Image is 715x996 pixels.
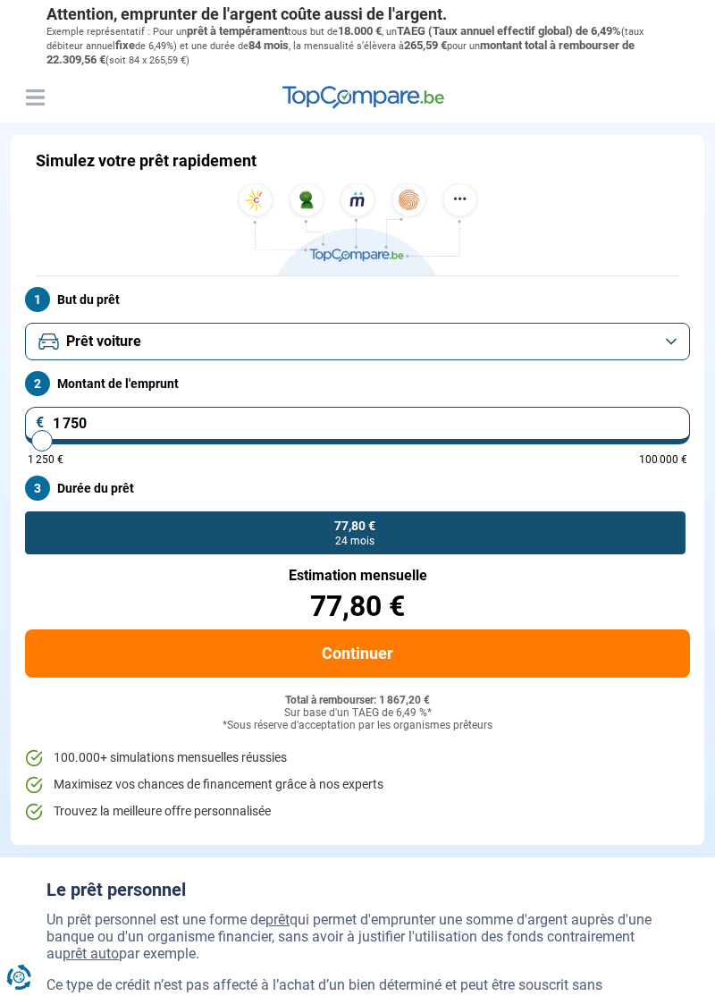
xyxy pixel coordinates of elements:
label: Montant de l'emprunt [25,371,690,396]
li: 100.000+ simulations mensuelles réussies [25,749,690,767]
span: prêt à tempérament [187,24,288,38]
p: Exemple représentatif : Pour un tous but de , un (taux débiteur annuel de 6,49%) et une durée de ... [46,24,669,68]
a: prêt [265,911,290,928]
button: Menu [21,84,48,111]
span: € [36,416,45,430]
li: Trouvez la meilleure offre personnalisée [25,803,690,821]
img: TopCompare.be [232,183,483,275]
span: fixe [115,38,135,52]
div: Total à rembourser: 1 867,20 € [25,695,690,707]
h1: Simulez votre prêt rapidement [36,151,257,171]
p: Attention, emprunter de l'argent coûte aussi de l'argent. [46,4,669,24]
span: 1 250 € [28,454,63,465]
span: 24 mois [335,536,374,546]
button: Continuer [25,629,690,678]
span: 265,59 € [404,38,447,52]
span: 18.000 € [338,24,382,38]
div: Estimation mensuelle [25,569,690,583]
div: 77,80 € [25,592,690,620]
a: prêt auto [63,945,119,962]
li: Maximisez vos chances de financement grâce à nos experts [25,776,690,794]
span: 84 mois [248,38,289,52]
span: 100 000 € [639,454,687,465]
span: 77,80 € [334,519,375,532]
span: Prêt voiture [66,332,141,351]
img: TopCompare [282,86,444,109]
div: Sur base d'un TAEG de 6,49 %* [25,707,690,720]
h2: Le prêt personnel [46,879,669,900]
label: But du prêt [25,287,690,312]
label: Durée du prêt [25,476,690,501]
button: Prêt voiture [25,323,690,360]
div: *Sous réserve d'acceptation par les organismes prêteurs [25,720,690,732]
p: Un prêt personnel est une forme de qui permet d'emprunter une somme d'argent auprès d'une banque ... [46,911,669,963]
span: montant total à rembourser de 22.309,56 € [46,38,635,66]
span: TAEG (Taux annuel effectif global) de 6,49% [397,24,621,38]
